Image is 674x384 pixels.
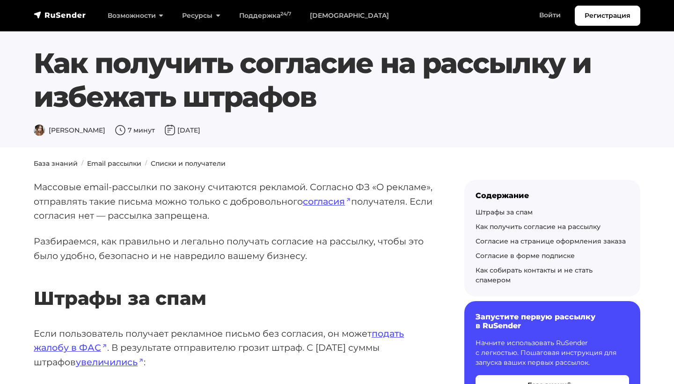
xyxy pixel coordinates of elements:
[115,126,155,134] span: 7 минут
[575,6,640,26] a: Регистрация
[87,159,141,168] a: Email рассылки
[76,356,144,368] a: увеличились
[164,125,176,136] img: Дата публикации
[34,159,78,168] a: База знаний
[303,196,351,207] a: согласия
[115,125,126,136] img: Время чтения
[173,6,229,25] a: Ресурсы
[34,326,434,369] p: Если пользователь получает рекламное письмо без согласия, он может . В результате отправителю гро...
[530,6,570,25] a: Войти
[476,266,593,284] a: Как собирать контакты и не стать спамером
[34,10,86,20] img: RuSender
[230,6,300,25] a: Поддержка24/7
[98,6,173,25] a: Возможности
[164,126,200,134] span: [DATE]
[476,251,575,260] a: Согласие в форме подписке
[300,6,398,25] a: [DEMOGRAPHIC_DATA]
[34,46,640,114] h1: Как получить согласие на рассылку и избежать штрафов
[34,234,434,263] p: Разбираемся, как правильно и легально получать согласие на рассылку, чтобы это было удобно, безоп...
[34,259,434,310] h2: Штрафы за спам
[476,208,533,216] a: Штрафы за спам
[476,237,626,245] a: Согласие на странице оформления заказа
[34,180,434,223] p: Массовые email-рассылки по закону считаются рекламой. Согласно ФЗ «О рекламе», отправлять такие п...
[34,126,105,134] span: [PERSON_NAME]
[476,222,601,231] a: Как получить согласие на рассылку
[476,191,629,200] div: Содержание
[476,312,629,330] h6: Запустите первую рассылку в RuSender
[151,159,226,168] a: Списки и получатели
[28,159,646,169] nav: breadcrumb
[476,338,629,368] p: Начните использовать RuSender с легкостью. Пошаговая инструкция для запуска ваших первых рассылок.
[280,11,291,17] sup: 24/7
